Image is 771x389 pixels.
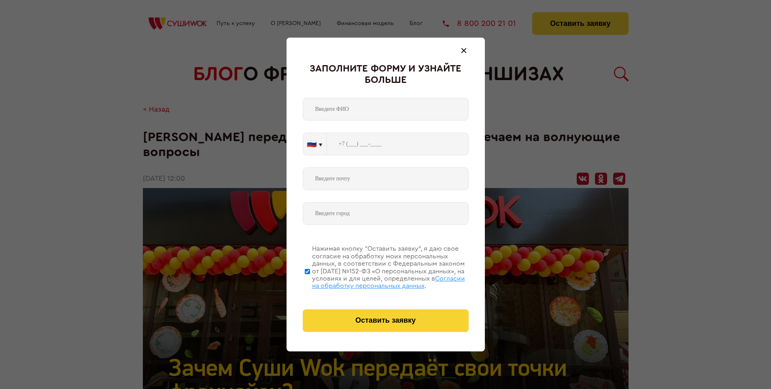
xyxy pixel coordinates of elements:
[327,133,469,155] input: +7 (___) ___-____
[312,275,465,289] span: Согласии на обработку персональных данных
[303,63,469,86] div: Заполните форму и узнайте больше
[303,98,469,121] input: Введите ФИО
[303,133,326,155] button: 🇷🇺
[312,245,469,290] div: Нажимая кнопку “Оставить заявку”, я даю свое согласие на обработку моих персональных данных, в со...
[303,309,469,332] button: Оставить заявку
[303,202,469,225] input: Введите город
[303,167,469,190] input: Введите почту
